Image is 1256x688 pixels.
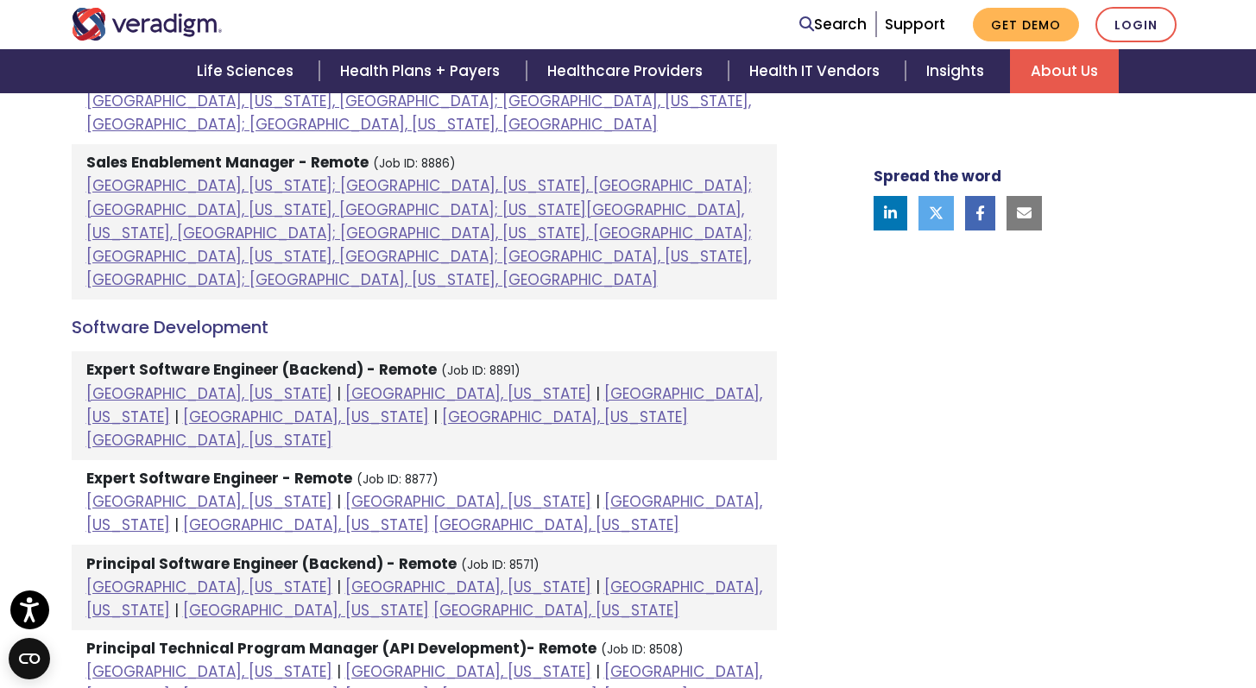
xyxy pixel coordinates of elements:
a: [GEOGRAPHIC_DATA], [US_STATE] [345,383,591,404]
a: [GEOGRAPHIC_DATA], [US_STATE] [86,430,332,451]
strong: Expert Software Engineer - Remote [86,468,352,489]
h4: Software Development [72,317,777,338]
a: Health IT Vendors [729,49,906,93]
a: [GEOGRAPHIC_DATA], [US_STATE] [433,514,679,535]
span: | [596,491,600,512]
strong: Principal Software Engineer (Backend) - Remote [86,553,457,574]
strong: Sales Enablement Manager - Remote [86,152,369,173]
a: Healthcare Providers [527,49,729,93]
a: [GEOGRAPHIC_DATA], [US_STATE] [183,407,429,427]
a: [GEOGRAPHIC_DATA], [US_STATE] [86,383,332,404]
span: | [433,407,438,427]
span: | [174,407,179,427]
a: [GEOGRAPHIC_DATA], [US_STATE] [183,600,429,621]
a: [GEOGRAPHIC_DATA], [US_STATE] [86,383,762,427]
span: | [174,600,179,621]
span: | [596,577,600,597]
a: [GEOGRAPHIC_DATA], [US_STATE]; [GEOGRAPHIC_DATA], [US_STATE], [GEOGRAPHIC_DATA]; [GEOGRAPHIC_DATA... [86,175,752,290]
button: Open CMP widget [9,638,50,679]
a: Search [799,13,867,36]
strong: Spread the word [874,166,1001,186]
a: Get Demo [973,8,1079,41]
a: Health Plans + Payers [319,49,526,93]
a: [GEOGRAPHIC_DATA], [US_STATE] [86,661,332,682]
a: Login [1095,7,1177,42]
a: [GEOGRAPHIC_DATA], [US_STATE] [433,600,679,621]
a: [GEOGRAPHIC_DATA], [US_STATE] [345,491,591,512]
a: Support [885,14,945,35]
span: | [337,383,341,404]
a: [GEOGRAPHIC_DATA], [US_STATE] [345,577,591,597]
a: About Us [1010,49,1119,93]
span: | [174,514,179,535]
strong: Expert Software Engineer (Backend) - Remote [86,359,437,380]
small: (Job ID: 8891) [441,363,521,379]
span: | [337,661,341,682]
a: Life Sciences [176,49,319,93]
a: [GEOGRAPHIC_DATA], [US_STATE] [86,577,332,597]
span: | [596,661,600,682]
span: | [596,383,600,404]
a: [GEOGRAPHIC_DATA], [US_STATE] [345,661,591,682]
a: [GEOGRAPHIC_DATA], [US_STATE] [183,514,429,535]
span: | [337,491,341,512]
small: (Job ID: 8877) [357,471,439,488]
a: [GEOGRAPHIC_DATA], [US_STATE] [86,491,332,512]
a: Insights [906,49,1010,93]
small: (Job ID: 8508) [601,641,684,658]
a: [GEOGRAPHIC_DATA], [US_STATE] [442,407,688,427]
strong: Principal Technical Program Manager (API Development)- Remote [86,638,596,659]
span: | [337,577,341,597]
small: (Job ID: 8886) [373,155,456,172]
img: Veradigm logo [72,8,223,41]
small: (Job ID: 8571) [461,557,540,573]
